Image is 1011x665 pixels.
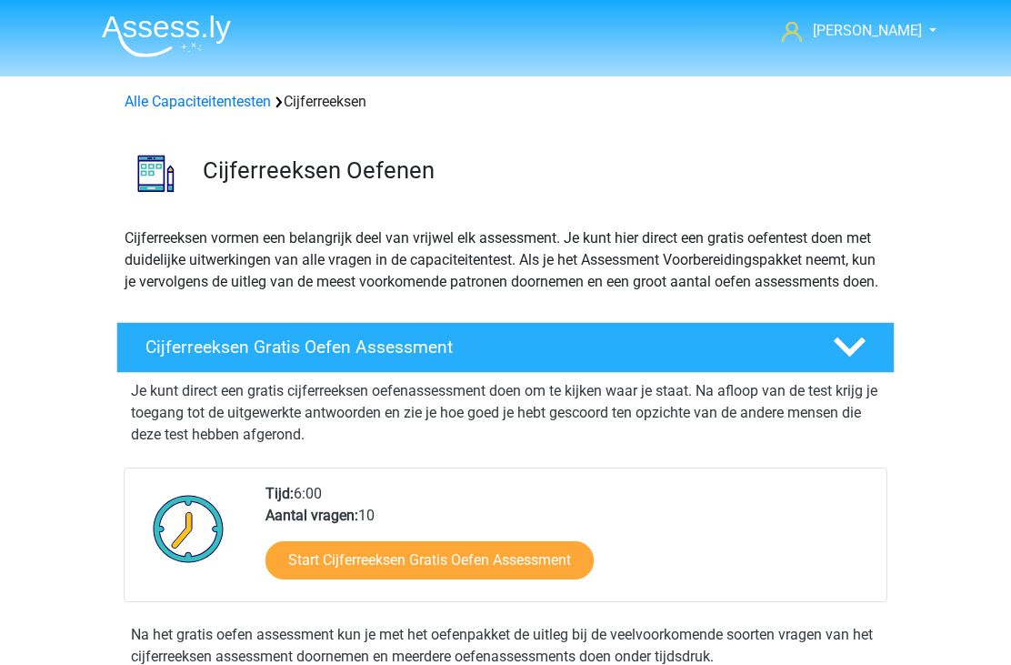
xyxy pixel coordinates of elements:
[265,541,594,579] a: Start Cijferreeksen Gratis Oefen Assessment
[125,93,271,110] a: Alle Capaciteitentesten
[131,380,880,446] p: Je kunt direct een gratis cijferreeksen oefenassessment doen om te kijken waar je staat. Na afloo...
[117,135,195,212] img: cijferreeksen
[813,22,922,39] span: [PERSON_NAME]
[117,91,894,113] div: Cijferreeksen
[265,485,294,502] b: Tijd:
[252,483,886,601] div: 6:00 10
[109,322,902,373] a: Cijferreeksen Gratis Oefen Assessment
[102,15,231,57] img: Assessly
[145,337,804,358] h4: Cijferreeksen Gratis Oefen Assessment
[775,20,924,42] a: [PERSON_NAME]
[203,156,880,185] h3: Cijferreeksen Oefenen
[143,483,235,574] img: Klok
[265,507,358,524] b: Aantal vragen:
[125,227,886,293] p: Cijferreeksen vormen een belangrijk deel van vrijwel elk assessment. Je kunt hier direct een grat...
